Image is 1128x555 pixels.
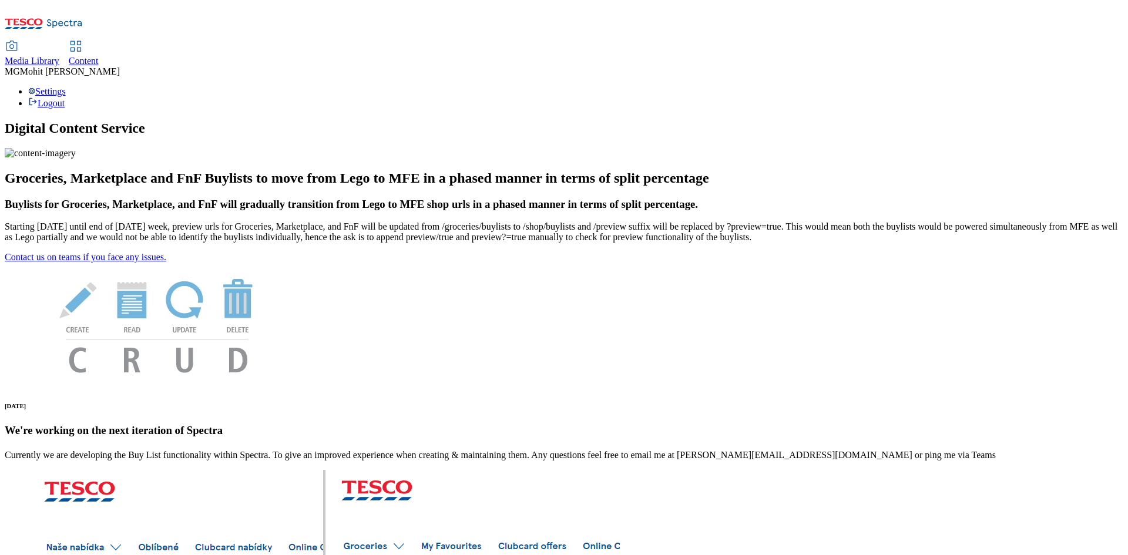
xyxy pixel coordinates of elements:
[5,402,1123,409] h6: [DATE]
[69,42,99,66] a: Content
[20,66,120,76] span: Mohit [PERSON_NAME]
[5,450,1123,460] p: Currently we are developing the Buy List functionality within Spectra. To give an improved experi...
[5,170,1123,186] h2: Groceries, Marketplace and FnF Buylists to move from Lego to MFE in a phased manner in terms of s...
[28,86,66,96] a: Settings
[5,42,59,66] a: Media Library
[5,424,1123,437] h3: We're working on the next iteration of Spectra
[5,66,20,76] span: MG
[5,120,1123,136] h1: Digital Content Service
[5,198,1123,211] h3: Buylists for Groceries, Marketplace, and FnF will gradually transition from Lego to MFE shop urls...
[69,56,99,66] span: Content
[5,263,310,385] img: News Image
[5,148,76,159] img: content-imagery
[5,221,1123,243] p: Starting [DATE] until end of [DATE] week, preview urls for Groceries, Marketplace, and FnF will b...
[28,98,65,108] a: Logout
[5,252,166,262] a: Contact us on teams if you face any issues.
[5,56,59,66] span: Media Library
